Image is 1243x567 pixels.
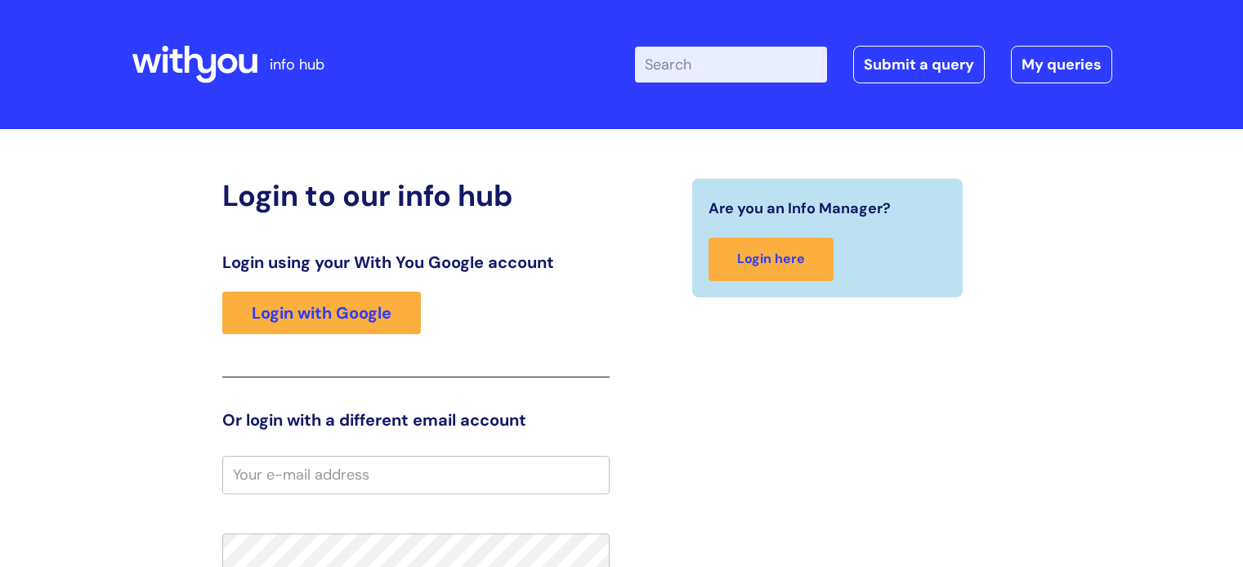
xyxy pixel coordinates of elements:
[222,292,421,334] a: Login with Google
[853,46,985,83] a: Submit a query
[222,456,610,493] input: Your e-mail address
[635,47,827,83] input: Search
[709,238,834,281] a: Login here
[270,51,324,78] p: info hub
[709,195,891,221] span: Are you an Info Manager?
[222,178,610,213] h2: Login to our info hub
[222,252,610,272] h3: Login using your With You Google account
[1011,46,1112,83] a: My queries
[222,410,610,430] h3: Or login with a different email account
